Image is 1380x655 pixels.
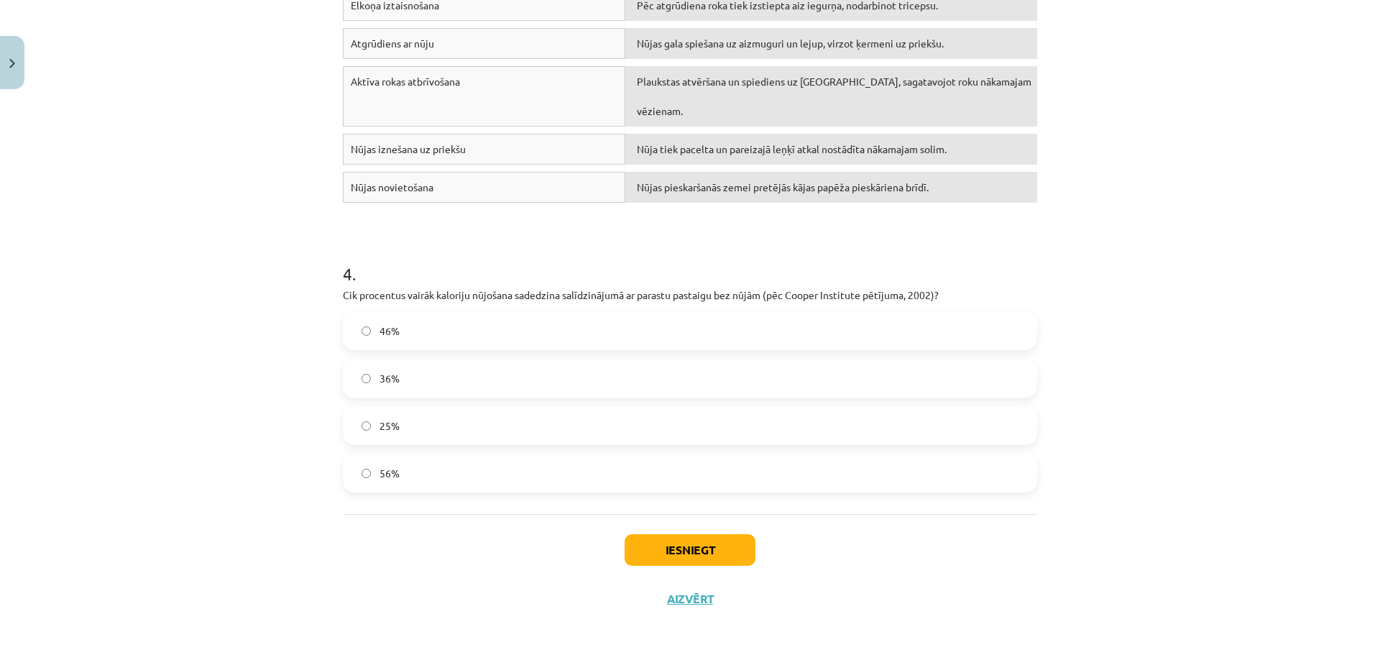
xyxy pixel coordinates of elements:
input: 56% [362,469,371,478]
span: Atgrūdiens ar nūju [351,37,434,50]
span: Nūjas pieskaršanās zemei pretējās kājas papēža pieskāriena brīdī. [637,180,929,193]
span: Nūjas novietošana [351,180,433,193]
h1: 4 . [343,239,1037,283]
span: 36% [379,371,400,386]
span: Nūjas iznešana uz priekšu [351,142,466,155]
button: Iesniegt [625,534,755,566]
span: Plaukstas atvēršana un spiediens uz [GEOGRAPHIC_DATA], sagatavojot roku nākamajam vēzienam. [637,75,1031,117]
span: 56% [379,466,400,481]
input: 46% [362,326,371,336]
img: icon-close-lesson-0947bae3869378f0d4975bcd49f059093ad1ed9edebbc8119c70593378902aed.svg [9,59,15,68]
span: 25% [379,418,400,434]
span: Aktīva rokas atbrīvošana [351,75,460,88]
input: 36% [362,374,371,383]
input: 25% [362,421,371,431]
button: Aizvērt [663,592,717,606]
span: 46% [379,324,400,339]
span: Nūjas gala spiešana uz aizmuguri un lejup, virzot ķermeni uz priekšu. [637,37,944,50]
span: Nūja tiek pacelta un pareizajā leņķī atkal nostādīta nākamajam solim. [637,142,947,155]
p: Cik procentus vairāk kaloriju nūjošana sadedzina salīdzinājumā ar parastu pastaigu bez nūjām (pēc... [343,288,1037,303]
